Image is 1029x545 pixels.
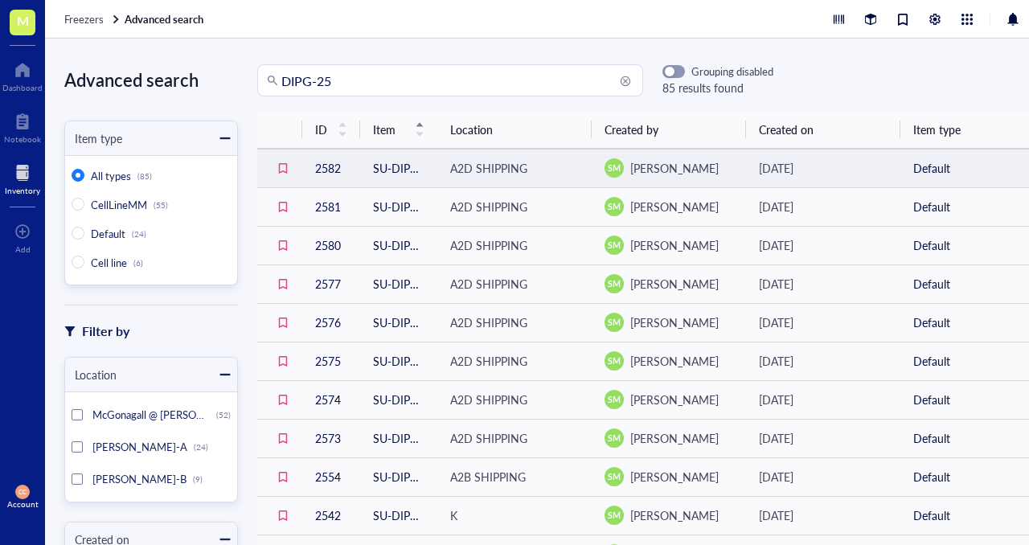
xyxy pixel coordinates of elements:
td: SU-DIPG45(D) PONS P11 [DATE] [360,187,437,226]
span: McGonagall @ [PERSON_NAME] [92,407,244,422]
td: SU-DIPG 51 [MEDICAL_DATA] P18 [DATE] [360,264,437,303]
span: [PERSON_NAME] [630,314,719,330]
td: SU-DIPG 51 [MEDICAL_DATA] P4 [DATE] [360,457,437,496]
div: A2B SHIPPING [450,468,526,486]
div: (85) [137,171,152,181]
div: Location [65,366,117,383]
span: SM [608,354,621,367]
span: [PERSON_NAME] [630,276,719,292]
span: [PERSON_NAME] [630,391,719,408]
td: 2582 [302,149,360,187]
div: A2D SHIPPING [450,352,527,370]
div: [DATE] [759,236,888,254]
a: Freezers [64,12,121,27]
div: (24) [132,229,146,239]
div: (55) [154,200,168,210]
td: SU-DIPG51 [MEDICAL_DATA] P19 [DATE] [360,303,437,342]
span: [PERSON_NAME]-B [92,471,187,486]
div: A2D SHIPPING [450,391,527,408]
span: Default [91,226,125,241]
span: [PERSON_NAME] [630,469,719,485]
div: A2D SHIPPING [450,429,527,447]
div: [DATE] [759,275,888,293]
span: SM [608,509,621,522]
div: Inventory [5,186,40,195]
td: 2580 [302,226,360,264]
td: 2574 [302,380,360,419]
div: Filter by [82,321,129,342]
th: Created on [746,111,900,149]
span: CellLineMM [91,197,147,212]
div: Item type [65,129,122,147]
th: Item [360,111,437,149]
span: SM [608,239,621,252]
td: SU-DIPG51 [MEDICAL_DATA] P19 [DATE] [360,380,437,419]
td: 2554 [302,457,360,496]
span: SM [608,470,621,483]
span: ID [315,121,328,138]
td: SU-DIPG45(D) PONS P11 [DATE] [360,149,437,187]
td: SU-DIPG51 [MEDICAL_DATA] P18 [DATE] [360,342,437,380]
div: A2D SHIPPING [450,275,527,293]
td: 2577 [302,264,360,303]
span: Freezers [64,11,104,27]
div: Dashboard [2,83,43,92]
div: (24) [194,442,208,452]
th: Location [437,111,592,149]
span: SM [608,277,621,290]
div: [DATE] [759,468,888,486]
span: CC [18,488,27,495]
div: Notebook [4,134,41,144]
td: SU-DIPG51 [MEDICAL_DATA] P19 [DATE] [360,419,437,457]
div: (52) [216,410,231,420]
td: 2581 [302,187,360,226]
span: SM [608,316,621,329]
a: Dashboard [2,57,43,92]
td: 2573 [302,419,360,457]
div: [DATE] [759,313,888,331]
span: SM [608,432,621,445]
div: Advanced search [64,64,238,95]
span: All types [91,168,131,183]
span: [PERSON_NAME] [630,430,719,446]
div: [DATE] [759,429,888,447]
td: 2575 [302,342,360,380]
div: K [450,506,457,524]
a: Notebook [4,109,41,144]
div: A2D SHIPPING [450,313,527,331]
td: SU-DIPG45(D) PONS P11 [DATE] [360,226,437,264]
span: SM [608,162,621,174]
span: SM [608,393,621,406]
div: (6) [133,258,143,268]
div: A2D SHIPPING [450,198,527,215]
span: M [17,10,29,31]
div: A2D SHIPPING [450,236,527,254]
div: 85 results found [662,79,773,96]
span: [PERSON_NAME] [630,199,719,215]
div: A2D SHIPPING [450,159,527,177]
div: Account [7,499,39,509]
div: [DATE] [759,391,888,408]
div: Add [15,244,31,254]
span: [PERSON_NAME]-A [92,439,187,454]
th: ID [302,111,360,149]
span: [PERSON_NAME] [630,160,719,176]
span: [PERSON_NAME] [630,507,719,523]
span: [PERSON_NAME] [630,237,719,253]
span: Item [373,121,405,138]
span: Cell line [91,255,127,270]
span: [PERSON_NAME] [630,353,719,369]
div: [DATE] [759,198,888,215]
td: SU-DIPG33(B) p3 [DATE] [360,496,437,535]
th: Created by [592,111,746,149]
td: 2576 [302,303,360,342]
div: Grouping disabled [691,64,773,79]
div: [DATE] [759,159,888,177]
div: [DATE] [759,506,888,524]
a: Inventory [5,160,40,195]
div: [DATE] [759,352,888,370]
div: (9) [193,474,203,484]
a: Advanced search [125,12,207,27]
span: SM [608,200,621,213]
td: 2542 [302,496,360,535]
